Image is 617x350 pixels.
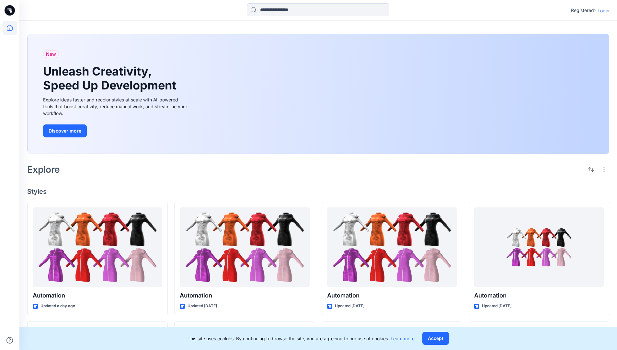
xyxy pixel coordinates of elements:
[40,303,75,309] p: Updated a day ago
[335,303,364,309] p: Updated [DATE]
[422,332,449,345] button: Accept
[474,207,604,287] a: Automation
[474,291,604,300] p: Automation
[43,96,189,117] div: Explore ideas faster and recolor styles at scale with AI-powered tools that boost creativity, red...
[27,164,60,175] h2: Explore
[598,7,609,14] p: Login
[33,207,162,287] a: Automation
[571,6,596,14] p: Registered?
[482,303,511,309] p: Updated [DATE]
[327,291,457,300] p: Automation
[180,207,309,287] a: Automation
[391,336,415,341] a: Learn more
[43,64,179,92] h1: Unleash Creativity, Speed Up Development
[43,124,87,137] button: Discover more
[46,50,56,58] span: New
[327,207,457,287] a: Automation
[180,291,309,300] p: Automation
[27,188,609,195] h4: Styles
[33,291,162,300] p: Automation
[43,124,189,137] a: Discover more
[188,335,415,342] p: This site uses cookies. By continuing to browse the site, you are agreeing to our use of cookies.
[188,303,217,309] p: Updated [DATE]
